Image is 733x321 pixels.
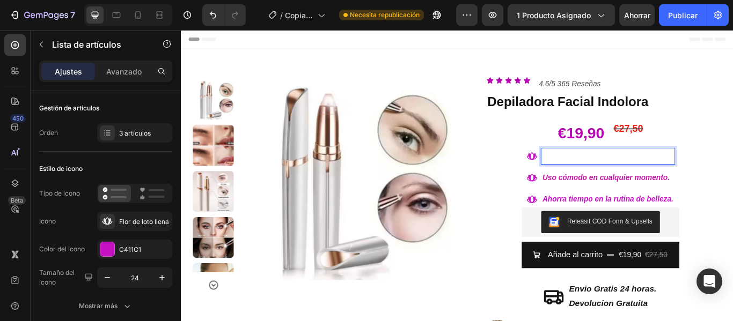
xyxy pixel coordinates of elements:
button: Publicar [659,4,707,26]
font: Icono [39,217,56,225]
div: Rich Text Editor. Editing area: main [420,163,576,182]
iframe: Área de diseño [181,30,733,321]
img: CKKYs5695_ICEAE=.webp [428,218,441,230]
button: 1 producto asignado [508,4,615,26]
font: / [280,11,283,20]
font: 3 artículos [119,129,151,137]
font: Orden [39,129,58,137]
font: Necesita republicación [350,11,420,19]
button: Ahorrar [619,4,655,26]
font: Flor de loto llena [119,218,169,226]
font: Beta [11,197,23,204]
font: 1 producto asignado [517,11,591,20]
button: Releasit COD Form & Upsells [420,211,558,237]
div: Rich Text Editor. Editing area: main [420,138,576,157]
font: 7 [70,10,75,20]
font: Ahorrar [624,11,650,20]
font: Mostrar más [79,302,118,310]
button: Carousel Next Arrow [31,291,44,304]
strong: Envio Gratis 24 horas. [452,296,554,307]
font: Publicar [668,11,698,20]
span: . [421,167,569,176]
button: Añade al carrito [397,247,581,278]
p: 4.6/5 365 Reseñas [417,56,489,71]
div: Abrir Intercom Messenger [697,268,722,294]
div: Añade al carrito [428,254,492,271]
div: €27,50 [503,103,539,126]
div: €19,90 [438,103,494,137]
div: €19,90 [509,253,538,271]
h2: Depiladora Facial Indolora [356,73,622,95]
font: Tipo de icono [39,189,80,197]
button: 7 [4,4,80,26]
strong: Ahorra tiempo en la rutina de belleza. [421,192,574,201]
div: Rich Text Editor. Editing area: main [420,188,576,207]
p: Lista de artículos [52,38,143,51]
font: Lista de artículos [52,39,121,50]
font: Ajustes [55,67,82,76]
strong: Uso cómodo en cualquier momento [421,167,567,176]
div: €27,50 [540,253,568,271]
font: 450 [12,115,24,122]
font: Gestión de artículos [39,104,99,112]
font: Color del icono [39,245,85,253]
font: Copia de la página del producto - [DATE] 12:00:49 [285,11,313,87]
font: Tamaño del icono [39,268,75,286]
button: Mostrar más [39,296,172,316]
div: Releasit COD Form & Upsells [450,218,549,229]
div: Deshacer/Rehacer [202,4,246,26]
font: Estilo de icono [39,165,83,173]
font: Avanzado [106,67,142,76]
font: C411C1 [119,245,141,253]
